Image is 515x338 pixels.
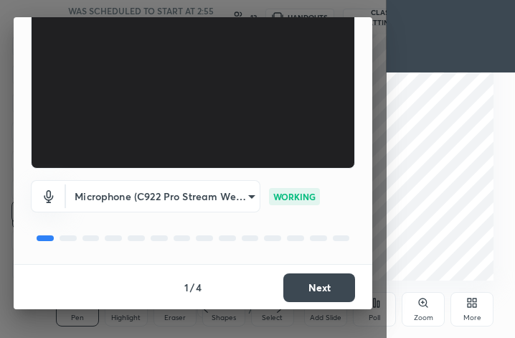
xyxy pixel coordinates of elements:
[66,180,260,212] div: c922 Pro Stream Webcam (046d:085c)
[190,280,194,295] h4: /
[283,273,355,302] button: Next
[463,314,481,321] div: More
[196,280,202,295] h4: 4
[273,190,316,203] p: WORKING
[414,314,433,321] div: Zoom
[184,280,189,295] h4: 1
